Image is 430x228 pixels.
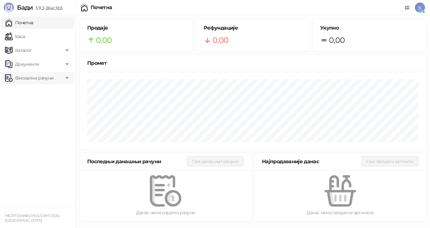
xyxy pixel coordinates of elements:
[87,158,187,165] div: Последњи данашњи рачуни
[96,34,112,46] span: 0,00
[90,209,241,216] div: Данас нема издатих рачуна
[262,158,361,165] div: Најпродаваније данас
[87,59,418,67] div: Промет
[15,44,32,57] span: Каталог
[87,24,185,32] h5: Продаје
[212,34,228,46] span: 0,00
[91,5,112,10] div: Почетна
[5,214,60,223] small: MEDITERANEO HOLIDAYS DOO [GEOGRAPHIC_DATA]
[320,24,418,32] h5: Укупно
[402,3,412,13] a: Документација
[415,3,425,13] span: K
[33,5,62,11] span: 3.11.2-26ac3b3
[5,16,33,29] a: Почетна
[15,72,54,84] span: Фискални рачуни
[329,34,345,46] span: 0,00
[5,30,25,43] a: Каса
[264,209,416,216] div: Данас нема продатих артикала
[4,3,14,13] img: Logo
[204,24,302,32] h5: Рефундације
[187,156,244,166] button: Сви данашњи рачуни
[361,156,418,166] button: Сви продати артикли
[17,4,33,11] span: Бади
[15,58,39,70] span: Документи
